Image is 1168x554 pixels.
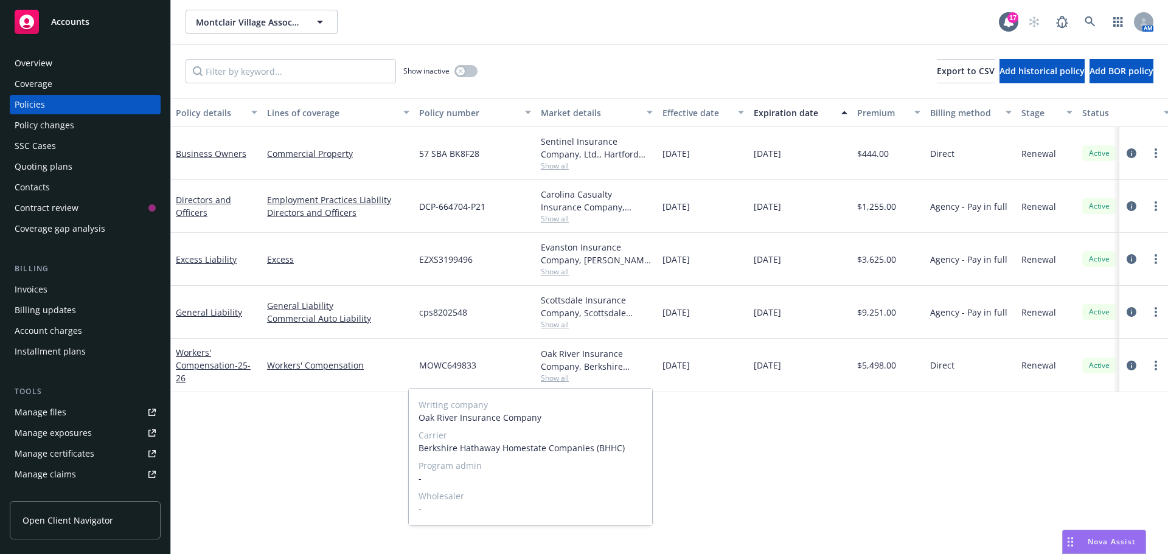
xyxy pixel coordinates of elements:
span: [DATE] [662,306,690,319]
span: $1,255.00 [857,200,896,213]
span: cps8202548 [419,306,467,319]
div: Scottsdale Insurance Company, Scottsdale Insurance Company (Nationwide), CRC Group [541,294,653,319]
span: Wholesaler [419,490,642,502]
span: 57 SBA BK8F28 [419,147,479,160]
a: more [1149,358,1163,373]
span: Direct [930,147,954,160]
div: 17 [1007,12,1018,23]
span: Renewal [1021,306,1056,319]
a: Coverage gap analysis [10,219,161,238]
span: Carrier [419,429,642,441]
div: Manage exposures [15,423,92,443]
span: Show all [541,161,653,171]
div: Policies [15,95,45,114]
span: Show inactive [403,66,450,76]
button: Export to CSV [937,59,995,83]
span: [DATE] [662,253,690,266]
a: Accounts [10,5,161,39]
span: Agency - Pay in full [930,200,1007,213]
a: Quoting plans [10,157,161,176]
div: Effective date [662,106,731,119]
span: Active [1087,148,1111,159]
span: $444.00 [857,147,889,160]
a: Contract review [10,198,161,218]
span: Add historical policy [999,65,1085,77]
a: Start snowing [1022,10,1046,34]
div: Expiration date [754,106,834,119]
a: Report a Bug [1050,10,1074,34]
div: Tools [10,386,161,398]
a: Commercial Property [267,147,409,160]
a: Coverage [10,74,161,94]
span: Direct [930,359,954,372]
span: Active [1087,201,1111,212]
span: DCP-664704-P21 [419,200,485,213]
span: Add BOR policy [1090,65,1153,77]
span: $5,498.00 [857,359,896,372]
span: Show all [541,373,653,383]
a: General Liability [267,299,409,312]
a: Manage files [10,403,161,422]
a: Business Owners [176,148,246,159]
div: Invoices [15,280,47,299]
a: Installment plans [10,342,161,361]
div: Coverage [15,74,52,94]
div: Overview [15,54,52,73]
button: Effective date [658,98,749,127]
span: Renewal [1021,147,1056,160]
a: Search [1078,10,1102,34]
div: Contacts [15,178,50,197]
span: Active [1087,360,1111,371]
button: Stage [1017,98,1077,127]
div: Billing method [930,106,998,119]
span: [DATE] [662,200,690,213]
button: Nova Assist [1062,530,1146,554]
a: Overview [10,54,161,73]
div: Manage BORs [15,485,72,505]
button: Premium [852,98,925,127]
div: Sentinel Insurance Company, Ltd., Hartford Insurance Group [541,135,653,161]
div: Contract review [15,198,78,218]
a: Contacts [10,178,161,197]
span: Nova Assist [1088,536,1136,547]
span: [DATE] [754,200,781,213]
button: Add BOR policy [1090,59,1153,83]
a: circleInformation [1124,146,1139,161]
span: Renewal [1021,253,1056,266]
span: Oak River Insurance Company [419,411,642,424]
span: Manage exposures [10,423,161,443]
a: Manage BORs [10,485,161,505]
span: EZXS3199496 [419,253,473,266]
span: [DATE] [754,359,781,372]
div: Premium [857,106,907,119]
div: Coverage gap analysis [15,219,105,238]
div: Billing [10,263,161,275]
a: Policies [10,95,161,114]
a: Commercial Auto Liability [267,312,409,325]
button: Billing method [925,98,1017,127]
span: Montclair Village Association [196,16,301,29]
span: Agency - Pay in full [930,306,1007,319]
span: [DATE] [754,147,781,160]
button: Market details [536,98,658,127]
div: Carolina Casualty Insurance Company, Admiral Insurance Group ([PERSON_NAME] Corporation), CRC Group [541,188,653,213]
a: more [1149,252,1163,266]
button: Lines of coverage [262,98,414,127]
span: Export to CSV [937,65,995,77]
a: Account charges [10,321,161,341]
a: Employment Practices Liability [267,193,409,206]
span: [DATE] [754,253,781,266]
a: Directors and Officers [267,206,409,219]
button: Policy details [171,98,262,127]
span: Active [1087,254,1111,265]
a: Workers' Compensation [267,359,409,372]
a: circleInformation [1124,252,1139,266]
a: Billing updates [10,300,161,320]
span: Show all [541,266,653,277]
a: Manage claims [10,465,161,484]
div: Evanston Insurance Company, [PERSON_NAME] Insurance, CRC Group [541,241,653,266]
span: Renewal [1021,359,1056,372]
span: Active [1087,306,1111,317]
span: $9,251.00 [857,306,896,319]
a: Switch app [1106,10,1130,34]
